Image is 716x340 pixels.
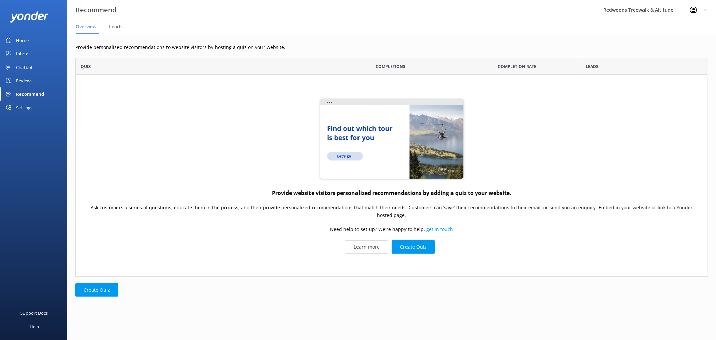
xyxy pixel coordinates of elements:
h3: Recommend [76,5,116,15]
a: Learn more [345,240,388,254]
span: Leads [109,23,123,30]
p: Ask customers a series of questions, educate them in the process, and then provide personalized r... [82,204,701,219]
span: Completions [376,63,405,70]
div: Settings [16,101,32,114]
a: get in touch [426,226,453,233]
span: Leads [586,63,599,70]
h4: Provide website visitors personalized recommendations by adding a quiz to your website. [272,189,511,198]
img: quiz-website... [318,97,466,181]
div: Reviews [16,74,32,87]
img: yonder-white-logo.png [10,11,49,23]
button: Create Quiz [392,240,435,254]
button: Create Quiz [75,283,118,297]
span: Quiz [81,63,91,70]
div: Recommend [16,87,44,101]
span: Overview [76,23,96,30]
div: Home [16,34,29,47]
div: Help [30,320,39,333]
p: Need help to set-up? We're happy to help, [330,226,453,233]
div: grid [75,75,708,276]
div: Support Docs [21,306,48,320]
p: Provide personalised recommendations to website visitors by hosting a quiz on your website. [75,44,708,51]
div: Inbox [16,47,28,60]
span: Completion Rate [498,63,537,70]
div: Chatbot [16,60,33,74]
